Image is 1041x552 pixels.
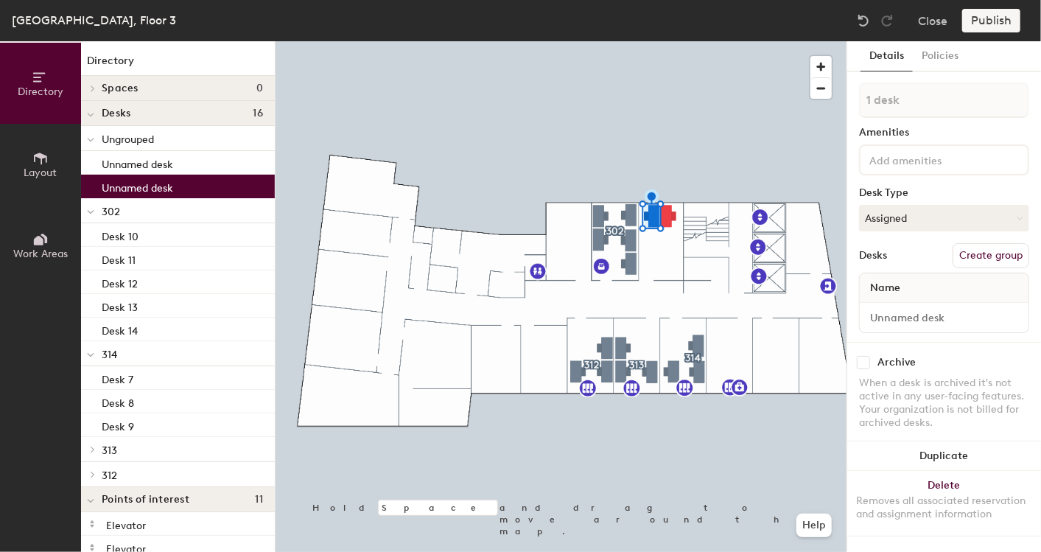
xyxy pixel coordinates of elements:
[859,205,1029,231] button: Assigned
[255,494,263,506] span: 11
[856,495,1032,521] div: Removes all associated reservation and assignment information
[102,393,134,410] p: Desk 8
[859,377,1029,430] div: When a desk is archived it's not active in any user-facing features. Your organization is not bil...
[102,494,189,506] span: Points of interest
[81,53,275,76] h1: Directory
[102,349,117,361] span: 314
[847,441,1041,471] button: Duplicate
[102,297,138,314] p: Desk 13
[102,321,138,338] p: Desk 14
[102,469,117,482] span: 312
[880,13,894,28] img: Redo
[102,416,134,433] p: Desk 9
[861,41,913,71] button: Details
[102,226,139,243] p: Desk 10
[863,307,1026,328] input: Unnamed desk
[102,154,173,171] p: Unnamed desk
[102,273,138,290] p: Desk 12
[102,444,117,457] span: 313
[913,41,967,71] button: Policies
[796,514,832,537] button: Help
[859,127,1029,139] div: Amenities
[102,133,154,146] span: Ungrouped
[102,178,173,195] p: Unnamed desk
[253,108,263,119] span: 16
[24,167,57,179] span: Layout
[859,187,1029,199] div: Desk Type
[953,243,1029,268] button: Create group
[13,248,68,260] span: Work Areas
[18,85,63,98] span: Directory
[847,471,1041,536] button: DeleteRemoves all associated reservation and assignment information
[106,515,146,532] p: Elevator
[102,250,136,267] p: Desk 11
[856,13,871,28] img: Undo
[859,250,887,262] div: Desks
[102,206,120,218] span: 302
[102,83,139,94] span: Spaces
[918,9,947,32] button: Close
[12,11,176,29] div: [GEOGRAPHIC_DATA], Floor 3
[863,275,908,301] span: Name
[866,150,999,168] input: Add amenities
[256,83,263,94] span: 0
[102,108,130,119] span: Desks
[102,369,133,386] p: Desk 7
[877,357,916,368] div: Archive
